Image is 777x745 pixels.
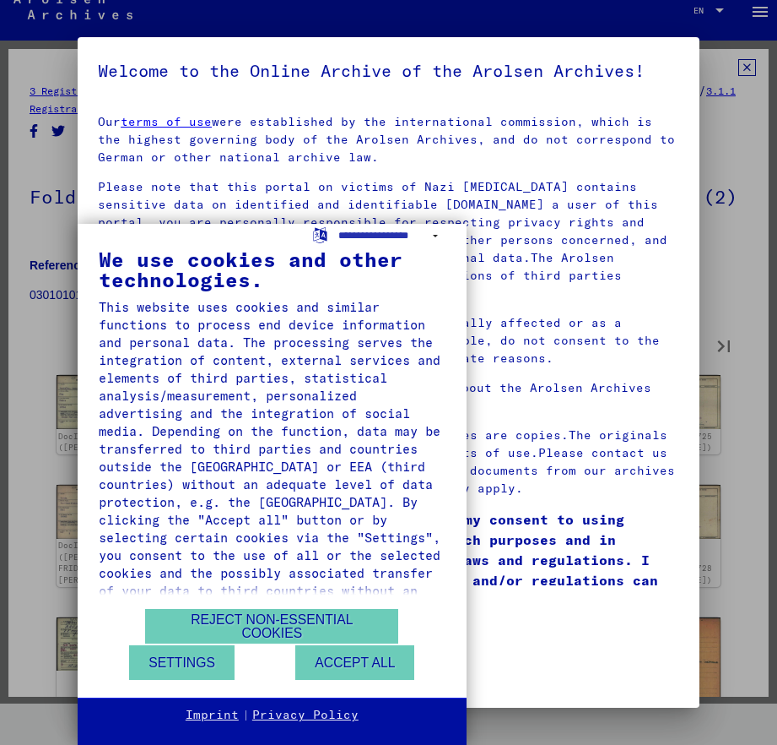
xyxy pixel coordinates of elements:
button: Reject non-essential cookies [145,609,398,644]
a: Imprint [186,707,239,724]
button: Settings [129,645,235,680]
button: Accept all [295,645,414,680]
a: Privacy Policy [252,707,359,724]
div: This website uses cookies and similar functions to process end device information and personal da... [99,298,445,617]
div: We use cookies and other technologies. [99,249,445,290]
